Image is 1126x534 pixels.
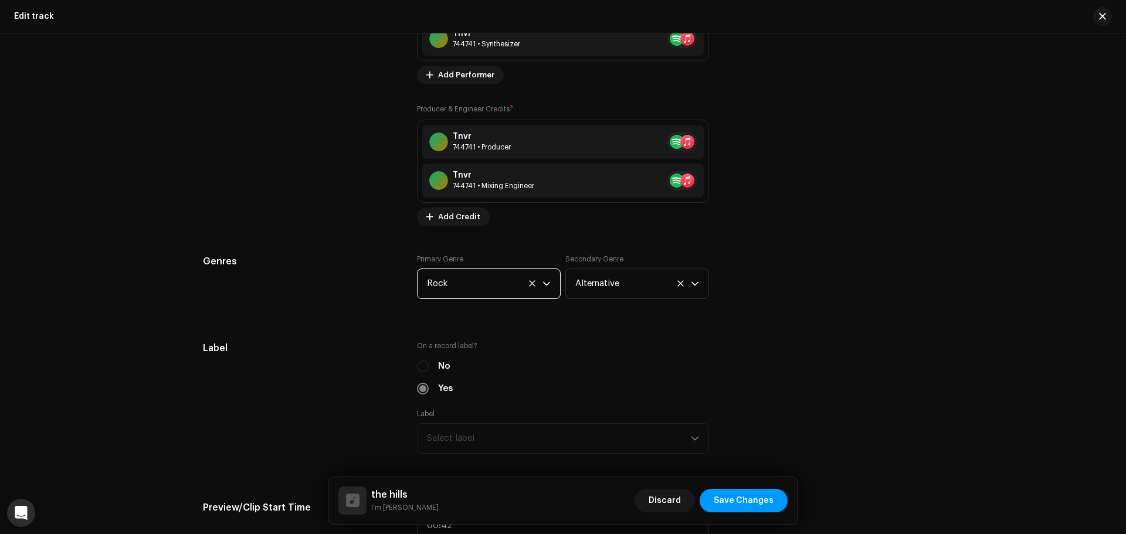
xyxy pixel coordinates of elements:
div: Tnvr [453,171,534,180]
label: On a record label? [417,341,709,351]
h5: Label [203,341,398,355]
div: Open Intercom Messenger [7,499,35,527]
button: Add Credit [417,208,490,226]
button: Save Changes [700,489,788,512]
span: Rock [427,269,542,298]
button: Discard [635,489,695,512]
div: Synthesizer [453,39,520,49]
label: Secondary Genre [565,254,623,264]
label: No [438,360,450,373]
small: Producer & Engineer Credits [417,106,510,113]
div: Producer [453,142,511,152]
div: Tnvr [453,132,511,141]
span: Save Changes [714,489,774,512]
small: the hills [371,502,439,513]
button: Add Performer [417,66,504,84]
div: Mixing Engineer [453,181,534,191]
div: dropdown trigger [542,269,551,298]
h5: the hills [371,488,439,502]
label: Label [417,409,436,419]
span: Add Performer [438,63,494,87]
label: Primary Genre [417,254,463,264]
label: Yes [438,382,453,395]
span: Discard [649,489,681,512]
span: Alternative [575,269,691,298]
div: dropdown trigger [691,269,699,298]
div: Tnvr [453,29,520,38]
span: Add Credit [438,205,480,229]
h5: Genres [203,254,398,268]
h5: Preview/Clip Start Time [203,496,398,519]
